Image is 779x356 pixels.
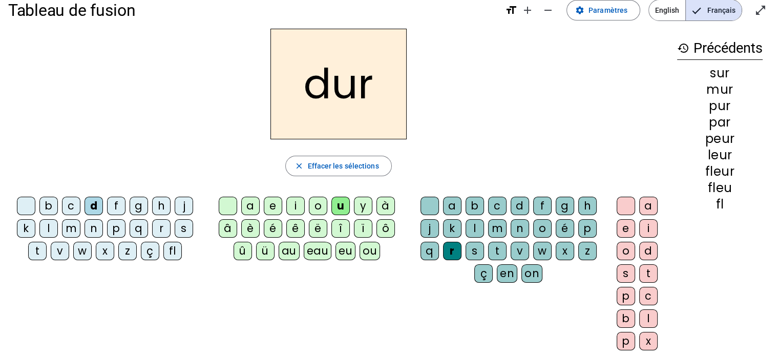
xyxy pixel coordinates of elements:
mat-icon: settings [575,6,584,15]
div: x [96,242,114,260]
div: ç [474,264,493,283]
div: pur [677,100,763,112]
div: l [39,219,58,238]
div: s [175,219,193,238]
div: c [62,197,80,215]
div: q [130,219,148,238]
mat-icon: close [294,161,303,171]
div: u [331,197,350,215]
div: i [286,197,305,215]
div: p [617,332,635,350]
div: sur [677,67,763,79]
div: f [533,197,552,215]
div: p [617,287,635,305]
div: w [533,242,552,260]
div: r [152,219,171,238]
div: é [264,219,282,238]
div: d [85,197,103,215]
div: b [617,309,635,328]
div: ï [354,219,372,238]
h2: dur [270,29,407,139]
div: k [443,219,461,238]
div: h [152,197,171,215]
div: p [107,219,125,238]
div: fl [677,198,763,211]
div: a [639,197,658,215]
div: fleur [677,165,763,178]
div: ç [141,242,159,260]
div: o [309,197,327,215]
div: b [466,197,484,215]
div: ê [286,219,305,238]
div: c [639,287,658,305]
div: m [488,219,507,238]
div: z [578,242,597,260]
div: au [279,242,300,260]
div: o [533,219,552,238]
div: leur [677,149,763,161]
div: par [677,116,763,129]
div: i [639,219,658,238]
div: peur [677,133,763,145]
div: mur [677,83,763,96]
div: j [420,219,439,238]
div: ou [360,242,380,260]
div: k [17,219,35,238]
div: b [39,197,58,215]
div: n [85,219,103,238]
div: e [617,219,635,238]
button: Effacer les sélections [285,156,391,176]
div: g [130,197,148,215]
div: l [639,309,658,328]
div: o [617,242,635,260]
div: c [488,197,507,215]
div: a [241,197,260,215]
span: Paramètres [588,4,627,16]
div: û [234,242,252,260]
div: é [556,219,574,238]
div: fl [163,242,182,260]
div: x [639,332,658,350]
div: a [443,197,461,215]
mat-icon: open_in_full [754,4,767,16]
h3: Précédents [677,37,763,60]
div: v [511,242,529,260]
div: è [241,219,260,238]
div: fleu [677,182,763,194]
div: à [376,197,395,215]
mat-icon: remove [542,4,554,16]
div: ô [376,219,395,238]
mat-icon: history [677,42,689,54]
div: l [466,219,484,238]
div: s [617,264,635,283]
div: h [578,197,597,215]
div: â [219,219,237,238]
div: ü [256,242,275,260]
div: j [175,197,193,215]
div: eau [304,242,332,260]
div: e [264,197,282,215]
div: y [354,197,372,215]
div: r [443,242,461,260]
div: t [639,264,658,283]
div: en [497,264,517,283]
div: v [51,242,69,260]
mat-icon: add [521,4,534,16]
div: n [511,219,529,238]
div: s [466,242,484,260]
span: Effacer les sélections [307,160,378,172]
div: on [521,264,542,283]
div: m [62,219,80,238]
div: ë [309,219,327,238]
div: p [578,219,597,238]
div: x [556,242,574,260]
div: z [118,242,137,260]
div: t [488,242,507,260]
div: î [331,219,350,238]
div: g [556,197,574,215]
div: eu [335,242,355,260]
div: q [420,242,439,260]
div: t [28,242,47,260]
div: f [107,197,125,215]
div: d [511,197,529,215]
